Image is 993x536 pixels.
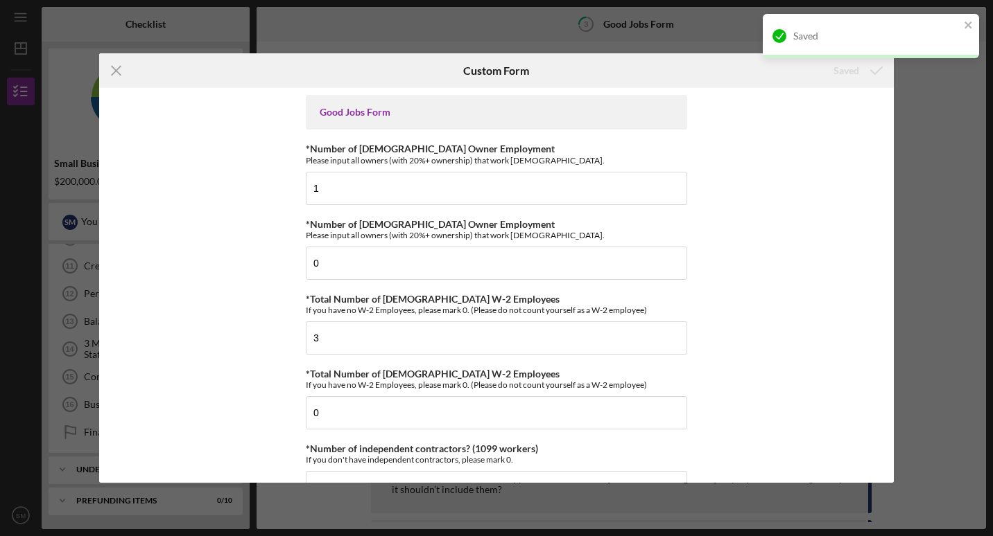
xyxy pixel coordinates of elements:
[306,230,687,240] div: Please input all owners (with 20%+ ownership) that work [DEMOGRAPHIC_DATA].
[964,19,974,33] button: close
[306,143,555,154] label: *Number of [DEMOGRAPHIC_DATA] Owner Employment
[306,218,555,230] label: *Number of [DEMOGRAPHIC_DATA] Owner Employment
[463,64,529,77] h6: Custom Form
[306,443,538,454] label: *Number of independent contractors? (1099 workers)
[306,368,560,379] label: *Total Number of [DEMOGRAPHIC_DATA] W-2 Employees
[306,305,687,315] div: If you have no W-2 Employees, please mark 0. (Please do not count yourself as a W-2 employee)
[320,107,673,118] div: Good Jobs Form
[306,293,560,305] label: *Total Number of [DEMOGRAPHIC_DATA] W-2 Employees
[793,30,960,42] div: Saved
[306,379,687,390] div: If you have no W-2 Employees, please mark 0. (Please do not count yourself as a W-2 employee)
[306,155,687,166] div: Please input all owners (with 20%+ ownership) that work [DEMOGRAPHIC_DATA].
[306,454,687,465] div: If you don't have independent contractors, please mark 0.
